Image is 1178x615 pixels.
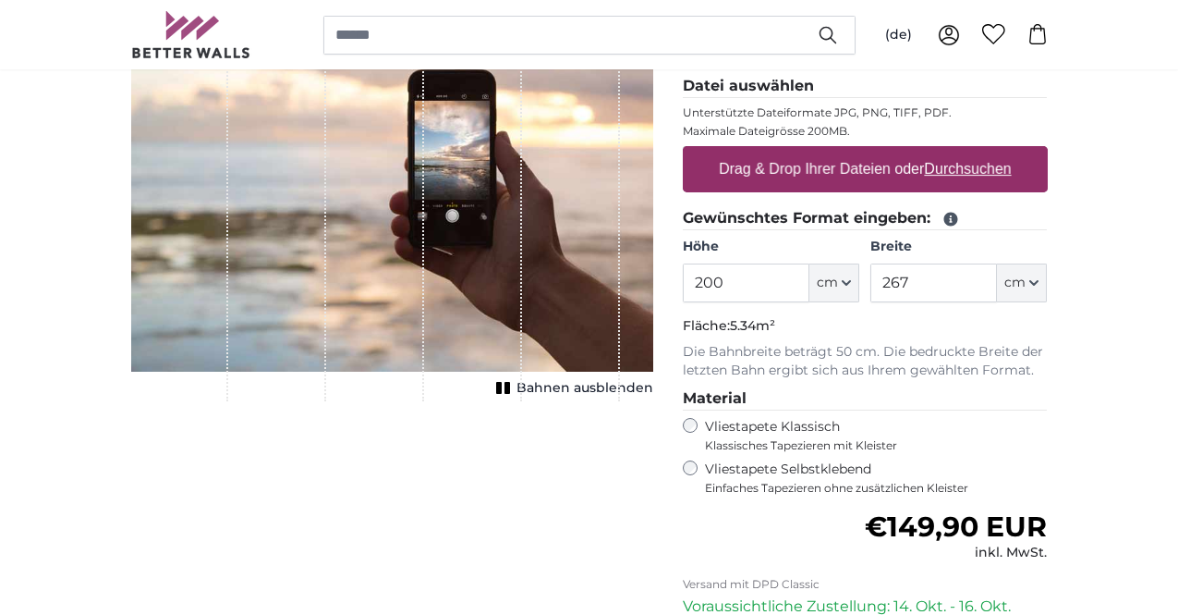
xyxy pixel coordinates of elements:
button: (de) [870,18,927,52]
label: Höhe [683,238,859,256]
p: Fläche: [683,317,1048,336]
p: Versand mit DPD Classic [683,577,1048,592]
p: Die Bahnbreite beträgt 50 cm. Die bedruckte Breite der letzten Bahn ergibt sich aus Ihrem gewählt... [683,343,1048,380]
span: Einfaches Tapezieren ohne zusätzlichen Kleister [705,481,1048,496]
span: €149,90 EUR [865,510,1047,544]
legend: Gewünschtes Format eingeben: [683,207,1048,230]
span: cm [1004,274,1026,292]
p: Unterstützte Dateiformate JPG, PNG, TIFF, PDF. [683,105,1048,120]
span: 5.34m² [730,317,775,334]
label: Vliestapete Klassisch [705,418,1032,453]
p: Maximale Dateigrösse 200MB. [683,124,1048,139]
img: Betterwalls [131,11,251,58]
button: cm [997,264,1047,302]
label: Drag & Drop Ihrer Dateien oder [711,151,1019,188]
legend: Datei auswählen [683,75,1048,98]
u: Durchsuchen [924,161,1011,177]
span: Klassisches Tapezieren mit Kleister [705,438,1032,453]
legend: Material [683,387,1048,411]
button: cm [809,264,859,302]
div: inkl. MwSt. [865,544,1047,562]
label: Breite [870,238,1047,256]
span: cm [817,274,838,292]
label: Vliestapete Selbstklebend [705,461,1048,496]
